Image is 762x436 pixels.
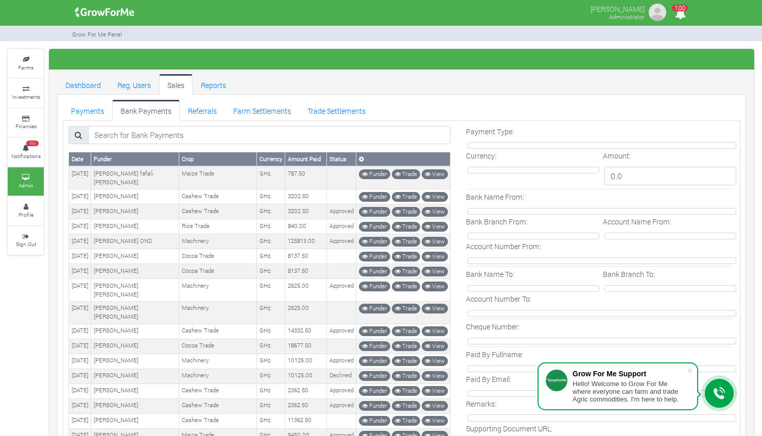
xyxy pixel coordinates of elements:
[159,74,193,95] a: Sales
[285,152,327,166] th: Amount Paid
[392,356,420,366] a: Trade
[91,166,179,189] td: [PERSON_NAME] fafali [PERSON_NAME]
[285,301,327,324] td: 2625.00
[422,401,448,411] a: View
[422,222,448,232] a: View
[591,2,645,14] p: [PERSON_NAME]
[69,219,91,234] td: [DATE]
[257,264,285,279] td: GH¢
[257,339,285,354] td: GH¢
[179,234,257,249] td: Machinery
[422,341,448,351] a: View
[327,398,356,413] td: Approved
[359,267,390,276] a: Funder
[88,126,451,145] input: Search for Bank Payments
[69,339,91,354] td: [DATE]
[603,216,671,227] label: Account Name From:
[359,192,390,202] a: Funder
[359,386,390,396] a: Funder
[392,207,420,217] a: Trade
[422,252,448,261] a: View
[69,264,91,279] td: [DATE]
[466,374,511,385] label: Paid By Email:
[179,301,257,324] td: Machinery
[91,369,179,383] td: [PERSON_NAME]
[26,141,39,147] span: 100
[72,30,122,38] small: Grow For Me Panel
[285,413,327,428] td: 11362.50
[285,204,327,219] td: 3202.50
[179,152,257,166] th: Crop
[257,369,285,383] td: GH¢
[91,279,179,302] td: [PERSON_NAME] [PERSON_NAME]
[69,279,91,302] td: [DATE]
[285,398,327,413] td: 2362.50
[63,100,112,120] a: Payments
[392,386,420,396] a: Trade
[285,383,327,398] td: 2362.50
[392,341,420,351] a: Trade
[327,152,356,166] th: Status
[573,380,687,403] div: Hello! Welcome to Grow For Me where everyone can farm and trade Agric commodities. I'm here to help.
[466,398,496,409] label: Remarks:
[285,189,327,204] td: 3202.50
[112,100,180,120] a: Bank Payments
[91,204,179,219] td: [PERSON_NAME]
[327,204,356,219] td: Approved
[69,324,91,339] td: [DATE]
[359,326,390,336] a: Funder
[12,93,40,100] small: Investments
[392,304,420,313] a: Trade
[670,10,690,20] a: 100
[16,240,36,248] small: Sign Out
[392,192,420,202] a: Trade
[359,341,390,351] a: Funder
[8,226,44,255] a: Sign Out
[466,321,519,332] label: Cheque Number:
[466,423,552,434] label: Supporting Document URL:
[91,301,179,324] td: [PERSON_NAME] [PERSON_NAME]
[69,249,91,264] td: [DATE]
[422,416,448,426] a: View
[69,166,91,189] td: [DATE]
[392,401,420,411] a: Trade
[422,371,448,381] a: View
[257,152,285,166] th: Currency
[257,166,285,189] td: GH¢
[422,207,448,217] a: View
[69,234,91,249] td: [DATE]
[604,167,736,185] p: 0.0
[179,383,257,398] td: Cashew Trade
[422,356,448,366] a: View
[647,2,668,23] img: growforme image
[179,219,257,234] td: Rice Trade
[285,264,327,279] td: 8137.50
[359,169,390,179] a: Funder
[19,182,33,189] small: Admin
[466,349,523,360] label: Paid By Fullname:
[179,189,257,204] td: Cashew Trade
[359,252,390,261] a: Funder
[327,219,356,234] td: Approved
[257,249,285,264] td: GH¢
[69,204,91,219] td: [DATE]
[392,267,420,276] a: Trade
[179,279,257,302] td: Machinery
[91,339,179,354] td: [PERSON_NAME]
[299,100,374,120] a: Trade Settlements
[225,100,299,120] a: Farm Settlements
[11,152,41,160] small: Notifications
[359,356,390,366] a: Funder
[285,166,327,189] td: 787.50
[257,234,285,249] td: GH¢
[18,64,33,71] small: Farms
[257,301,285,324] td: GH¢
[359,304,390,313] a: Funder
[422,267,448,276] a: View
[327,369,356,383] td: Declined
[392,416,420,426] a: Trade
[69,398,91,413] td: [DATE]
[359,207,390,217] a: Funder
[285,249,327,264] td: 8137.50
[257,413,285,428] td: GH¢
